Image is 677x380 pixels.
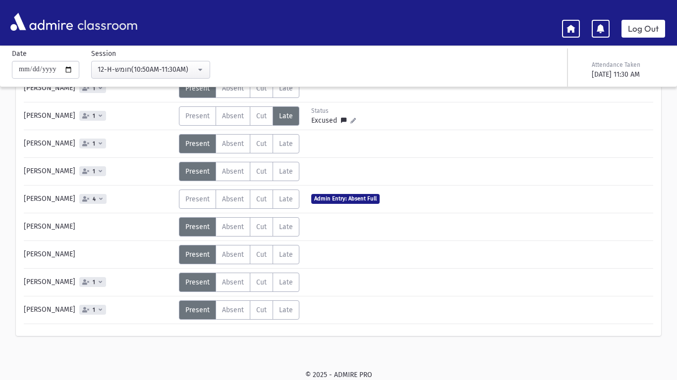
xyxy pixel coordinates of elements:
span: Cut [256,167,267,176]
span: Late [279,112,293,120]
span: Late [279,250,293,259]
span: Admin Entry: Absent Full [311,194,380,203]
span: Present [185,84,210,93]
span: Cut [256,140,267,148]
span: 1 [91,141,97,147]
div: Status [311,106,356,115]
span: Absent [222,250,244,259]
div: AttTypes [179,217,299,237]
div: [PERSON_NAME] [19,217,179,237]
div: [PERSON_NAME] [19,162,179,181]
span: Cut [256,278,267,286]
div: AttTypes [179,245,299,264]
span: Present [185,306,210,314]
span: Absent [222,306,244,314]
div: [PERSON_NAME] [19,273,179,292]
div: [PERSON_NAME] [19,134,179,153]
span: Late [279,84,293,93]
div: AttTypes [179,300,299,320]
img: AdmirePro [8,10,75,33]
span: Excused [311,115,341,126]
span: Absent [222,167,244,176]
div: [DATE] 11:30 AM [592,69,663,80]
span: Present [185,195,210,203]
span: Absent [222,278,244,286]
div: Attendance Taken [592,60,663,69]
span: Absent [222,195,244,203]
div: [PERSON_NAME] [19,106,179,126]
span: Late [279,167,293,176]
div: [PERSON_NAME] [19,79,179,98]
label: Date [12,48,27,59]
div: [PERSON_NAME] [19,190,179,209]
span: Cut [256,306,267,314]
div: [PERSON_NAME] [19,300,179,320]
button: 12-H-חומש(10:50AM-11:30AM) [91,61,210,79]
div: AttTypes [179,79,299,98]
span: Present [185,278,210,286]
span: 1 [91,113,97,119]
span: Absent [222,84,244,93]
div: AttTypes [179,106,299,126]
span: 1 [91,85,97,92]
span: Cut [256,223,267,231]
span: Late [279,223,293,231]
span: Late [279,306,293,314]
span: Present [185,112,210,120]
span: 4 [91,196,98,202]
span: Absent [222,223,244,231]
div: © 2025 - ADMIRE PRO [16,370,661,380]
span: 1 [91,279,97,285]
span: Absent [222,112,244,120]
span: Late [279,278,293,286]
div: AttTypes [179,190,299,209]
span: Cut [256,250,267,259]
div: AttTypes [179,134,299,153]
label: Session [91,48,116,59]
div: AttTypes [179,273,299,292]
div: [PERSON_NAME] [19,245,179,264]
span: 1 [91,307,97,313]
a: Log Out [621,20,665,38]
span: Late [279,140,293,148]
span: Present [185,167,210,176]
span: Absent [222,140,244,148]
span: Present [185,140,210,148]
span: Cut [256,84,267,93]
span: Present [185,223,210,231]
span: 1 [91,168,97,175]
div: AttTypes [179,162,299,181]
span: Cut [256,112,267,120]
span: Present [185,250,210,259]
span: classroom [75,9,138,35]
span: Cut [256,195,267,203]
div: 12-H-חומש(10:50AM-11:30AM) [98,64,196,75]
span: Late [279,195,293,203]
